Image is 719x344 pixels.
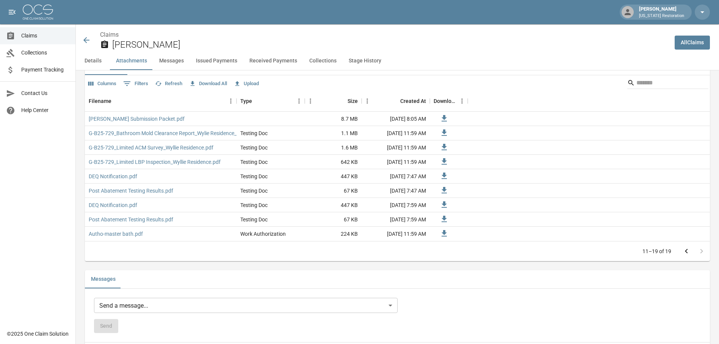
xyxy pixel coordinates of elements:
div: [DATE] 11:59 AM [362,126,430,140]
div: Filename [89,90,111,112]
div: 447 KB [305,198,362,212]
div: Testing Doc [240,158,268,166]
button: Issued Payments [190,52,243,70]
button: open drawer [5,5,20,20]
div: 67 KB [305,212,362,227]
div: [DATE] 7:59 AM [362,212,430,227]
div: [DATE] 11:59 AM [362,227,430,241]
div: 224 KB [305,227,362,241]
div: Type [240,90,252,112]
span: Payment Tracking [21,66,69,74]
h2: [PERSON_NAME] [112,39,669,50]
div: Created At [362,90,430,112]
div: Work Authorization [240,230,286,238]
img: ocs-logo-white-transparent.png [23,5,53,20]
div: Testing Doc [240,129,268,137]
a: Post Abatement Testing Results.pdf [89,216,173,223]
div: [DATE] 8:05 AM [362,112,430,126]
div: [DATE] 7:59 AM [362,198,430,212]
p: [US_STATE] Restoration [639,13,684,19]
div: Search [627,77,708,90]
a: Claims [100,31,119,38]
div: 447 KB [305,169,362,184]
button: Menu [293,95,305,107]
a: G-B25-729_Limited LBP Inspection_Wyllie Residence.pdf [89,158,221,166]
button: Menu [362,95,373,107]
span: Help Center [21,106,69,114]
div: 8.7 MB [305,112,362,126]
div: Download [430,90,468,112]
div: Created At [400,90,426,112]
div: [DATE] 11:59 AM [362,155,430,169]
button: Received Payments [243,52,303,70]
button: Menu [456,95,468,107]
button: Download All [187,78,229,90]
div: [PERSON_NAME] [636,5,687,19]
div: anchor tabs [76,52,719,70]
button: Menu [305,95,316,107]
div: © 2025 One Claim Solution [7,330,69,338]
button: Messages [153,52,190,70]
div: related-list tabs [85,270,710,288]
a: DEQ Notification.pdf [89,201,137,209]
button: Details [76,52,110,70]
button: Stage History [343,52,387,70]
button: Show filters [121,78,150,90]
div: Size [348,90,358,112]
span: Claims [21,32,69,40]
a: Autho-master bath.pdf [89,230,143,238]
button: Select columns [86,78,118,90]
div: Filename [85,90,237,112]
div: 67 KB [305,184,362,198]
a: [PERSON_NAME] Submission Packet.pdf [89,115,185,123]
button: Menu [225,95,237,107]
button: Collections [303,52,343,70]
div: [DATE] 11:59 AM [362,140,430,155]
div: 1.6 MB [305,140,362,155]
button: Refresh [153,78,184,90]
a: DEQ Notification.pdf [89,173,137,180]
div: Testing Doc [240,187,268,195]
button: Messages [85,270,122,288]
div: Download [434,90,456,112]
span: Collections [21,49,69,57]
a: G-B25-729_Limited ACM Survey_Wyllie Residence.pdf [89,144,213,151]
a: G-B25-729_Bathroom Mold Clearance Report_Wylie Residence_Revised.pages.pdf [89,129,280,137]
nav: breadcrumb [100,30,669,39]
div: [DATE] 7:47 AM [362,169,430,184]
div: Testing Doc [240,216,268,223]
div: Size [305,90,362,112]
div: 642 KB [305,155,362,169]
p: 11–19 of 19 [642,247,671,255]
div: Send a message... [94,298,398,313]
button: Upload [232,78,261,90]
button: Go to previous page [679,244,694,259]
div: Type [237,90,305,112]
div: 1.1 MB [305,126,362,140]
a: Post Abatement Testing Results.pdf [89,187,173,195]
div: Testing Doc [240,173,268,180]
a: AllClaims [675,36,710,50]
div: Testing Doc [240,144,268,151]
div: [DATE] 7:47 AM [362,184,430,198]
span: Contact Us [21,89,69,97]
button: Attachments [110,52,153,70]
div: Testing Doc [240,201,268,209]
